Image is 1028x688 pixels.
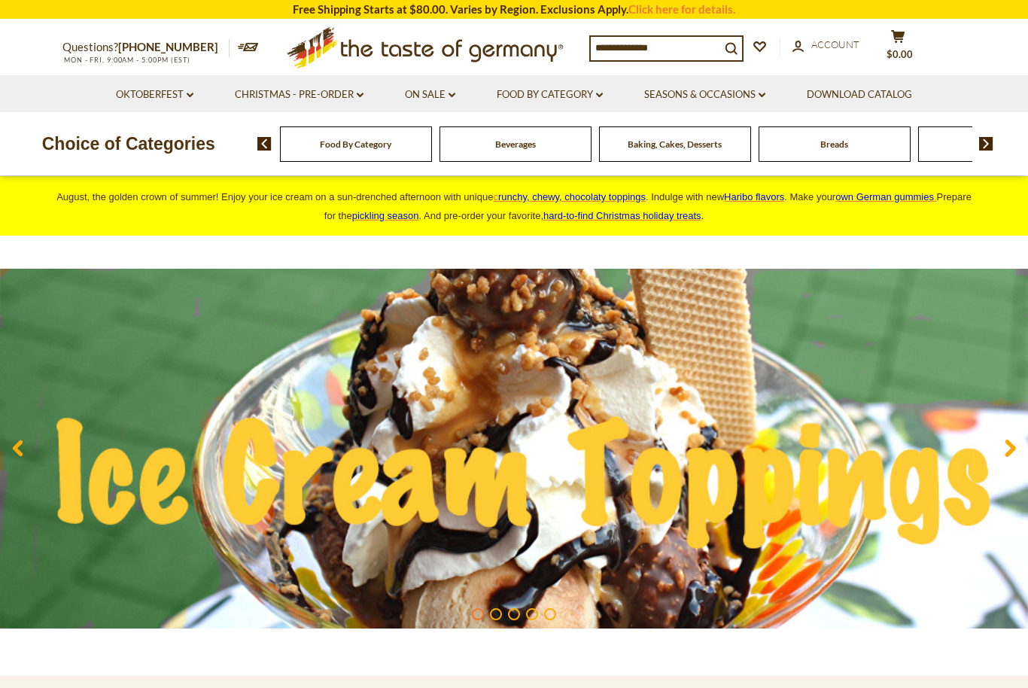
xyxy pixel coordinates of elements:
[875,29,920,67] button: $0.00
[118,40,218,53] a: [PHONE_NUMBER]
[495,139,536,150] a: Beverages
[498,191,646,202] span: runchy, chewy, chocolaty toppings
[116,87,193,103] a: Oktoberfest
[320,139,391,150] a: Food By Category
[405,87,455,103] a: On Sale
[644,87,765,103] a: Seasons & Occasions
[62,56,190,64] span: MON - FRI, 9:00AM - 5:00PM (EST)
[820,139,848,150] a: Breads
[628,2,735,16] a: Click here for details.
[543,210,701,221] a: hard-to-find Christmas holiday treats
[628,139,722,150] a: Baking, Cakes, Desserts
[835,191,934,202] span: own German gummies
[62,38,230,57] p: Questions?
[352,210,419,221] a: pickling season
[792,37,859,53] a: Account
[887,48,913,60] span: $0.00
[493,191,646,202] a: crunchy, chewy, chocolaty toppings
[235,87,363,103] a: Christmas - PRE-ORDER
[835,191,936,202] a: own German gummies.
[543,210,704,221] span: .
[257,137,272,151] img: previous arrow
[979,137,993,151] img: next arrow
[497,87,603,103] a: Food By Category
[811,38,859,50] span: Account
[724,191,784,202] a: Haribo flavors
[807,87,912,103] a: Download Catalog
[56,191,972,221] span: August, the golden crown of summer! Enjoy your ice cream on a sun-drenched afternoon with unique ...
